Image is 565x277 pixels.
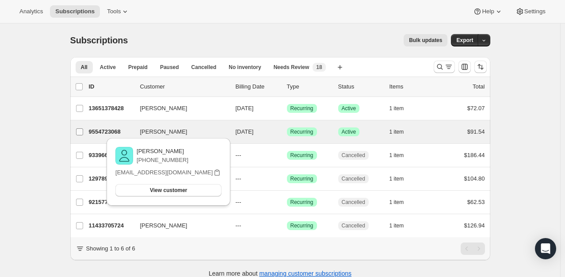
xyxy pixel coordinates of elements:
[290,222,313,229] span: Recurring
[89,126,485,138] div: 9554723068[PERSON_NAME][DATE]SuccessRecurringSuccessActive1 item$91.54
[14,5,48,18] button: Analytics
[274,64,309,71] span: Needs Review
[89,104,133,113] p: 13651378428
[140,127,187,136] span: [PERSON_NAME]
[89,198,133,207] p: 9215770876
[389,175,404,182] span: 1 item
[236,199,241,205] span: ---
[482,8,494,15] span: Help
[89,151,133,160] p: 9339666684
[236,105,254,112] span: [DATE]
[19,8,43,15] span: Analytics
[333,61,347,73] button: Create new view
[236,175,241,182] span: ---
[135,101,223,115] button: [PERSON_NAME]
[473,82,485,91] p: Total
[535,238,556,259] div: Open Intercom Messenger
[290,128,313,135] span: Recurring
[468,5,508,18] button: Help
[89,174,133,183] p: 12978913532
[135,219,223,233] button: [PERSON_NAME]
[115,147,133,165] img: variant image
[140,82,229,91] p: Customer
[135,125,223,139] button: [PERSON_NAME]
[100,64,116,71] span: Active
[456,37,473,44] span: Export
[236,152,241,158] span: ---
[55,8,95,15] span: Subscriptions
[191,64,217,71] span: Cancelled
[389,152,404,159] span: 1 item
[287,82,331,91] div: Type
[140,221,187,230] span: [PERSON_NAME]
[342,152,365,159] span: Cancelled
[115,168,213,177] p: [EMAIL_ADDRESS][DOMAIN_NAME]
[389,102,414,115] button: 1 item
[451,34,478,46] button: Export
[236,82,280,91] p: Billing Date
[342,199,365,206] span: Cancelled
[464,152,485,158] span: $186.44
[458,61,471,73] button: Customize table column order and visibility
[137,156,188,165] p: [PHONE_NUMBER]
[389,219,414,232] button: 1 item
[461,242,485,255] nav: Pagination
[467,105,485,112] span: $72.07
[89,221,133,230] p: 11433705724
[342,175,365,182] span: Cancelled
[474,61,487,73] button: Sort the results
[389,173,414,185] button: 1 item
[389,196,414,208] button: 1 item
[389,105,404,112] span: 1 item
[389,149,414,162] button: 1 item
[389,128,404,135] span: 1 item
[342,105,356,112] span: Active
[464,222,485,229] span: $126.94
[89,196,485,208] div: 9215770876[PERSON_NAME]---SuccessRecurringCancelled1 item$62.53
[89,219,485,232] div: 11433705724[PERSON_NAME]---SuccessRecurringCancelled1 item$126.94
[137,147,188,156] p: [PERSON_NAME]
[389,82,434,91] div: Items
[467,199,485,205] span: $62.53
[140,104,187,113] span: [PERSON_NAME]
[290,105,313,112] span: Recurring
[70,35,128,45] span: Subscriptions
[229,64,261,71] span: No inventory
[107,8,121,15] span: Tools
[89,173,485,185] div: 12978913532[PERSON_NAME]---SuccessRecurringCancelled1 item$104.80
[290,199,313,206] span: Recurring
[86,244,135,253] p: Showing 1 to 6 of 6
[102,5,135,18] button: Tools
[89,102,485,115] div: 13651378428[PERSON_NAME][DATE]SuccessRecurringSuccessActive1 item$72.07
[89,149,485,162] div: 9339666684[PERSON_NAME]---SuccessRecurringCancelled1 item$186.44
[409,37,442,44] span: Bulk updates
[389,222,404,229] span: 1 item
[404,34,447,46] button: Bulk updates
[290,175,313,182] span: Recurring
[464,175,485,182] span: $104.80
[338,82,382,91] p: Status
[89,82,133,91] p: ID
[510,5,551,18] button: Settings
[160,64,179,71] span: Paused
[434,61,455,73] button: Search and filter results
[150,187,187,194] span: View customer
[81,64,88,71] span: All
[89,82,485,91] div: IDCustomerBilling DateTypeStatusItemsTotal
[236,222,241,229] span: ---
[128,64,148,71] span: Prepaid
[524,8,546,15] span: Settings
[236,128,254,135] span: [DATE]
[50,5,100,18] button: Subscriptions
[89,127,133,136] p: 9554723068
[389,199,404,206] span: 1 item
[259,270,351,277] a: managing customer subscriptions
[467,128,485,135] span: $91.54
[115,184,221,196] button: View customer
[290,152,313,159] span: Recurring
[389,126,414,138] button: 1 item
[316,64,322,71] span: 18
[342,222,365,229] span: Cancelled
[342,128,356,135] span: Active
